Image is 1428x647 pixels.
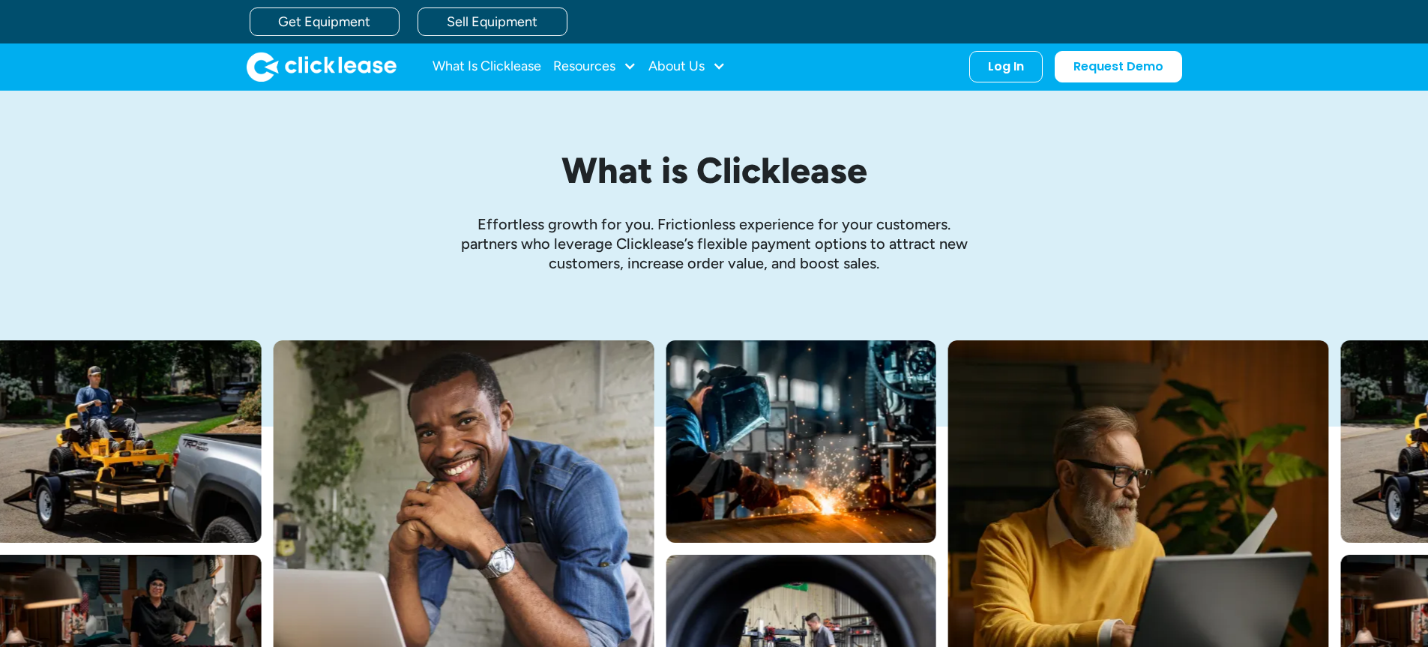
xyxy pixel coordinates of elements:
[250,7,400,36] a: Get Equipment
[247,52,397,82] a: home
[418,7,567,36] a: Sell Equipment
[247,52,397,82] img: Clicklease logo
[362,151,1067,190] h1: What is Clicklease
[648,52,726,82] div: About Us
[433,52,541,82] a: What Is Clicklease
[666,340,936,543] img: A welder in a large mask working on a large pipe
[988,59,1024,74] div: Log In
[1055,51,1182,82] a: Request Demo
[452,214,977,273] p: Effortless growth ﻿for you. Frictionless experience for your customers. partners who leverage Cli...
[553,52,636,82] div: Resources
